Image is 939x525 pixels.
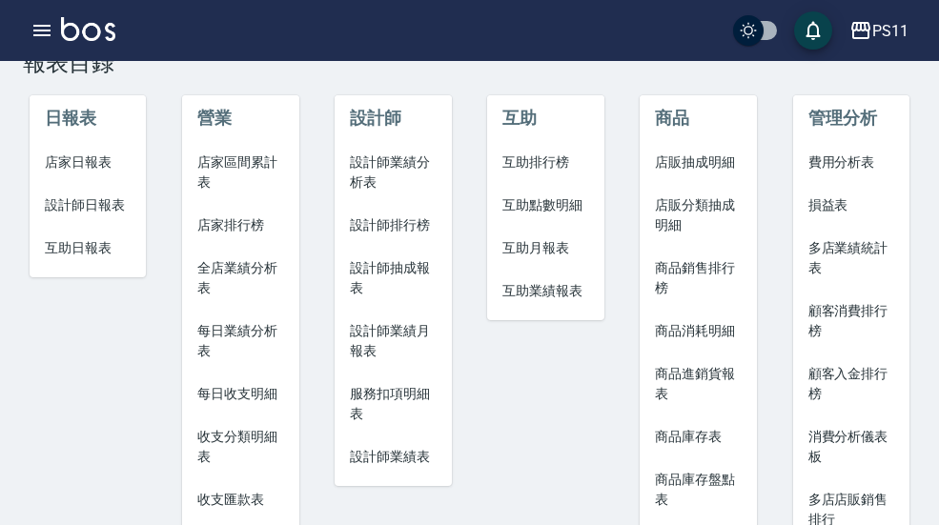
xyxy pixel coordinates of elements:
[30,227,147,270] a: 互助日報表
[793,227,910,290] a: 多店業績統計表
[794,11,832,50] button: save
[640,310,757,353] a: 商品消耗明細
[640,184,757,247] a: 店販分類抽成明細
[335,141,452,204] a: 設計師業績分析表
[197,384,284,404] span: 每日收支明細
[502,238,589,258] span: 互助月報表
[335,204,452,247] a: 設計師排行榜
[182,141,299,204] a: 店家區間累計表
[350,447,437,467] span: 設計師業績表
[808,195,895,215] span: 損益表
[808,301,895,341] span: 顧客消費排行榜
[197,321,284,361] span: 每日業績分析表
[61,17,115,41] img: Logo
[487,95,604,141] li: 互助
[808,152,895,172] span: 費用分析表
[182,204,299,247] a: 店家排行榜
[45,152,132,172] span: 店家日報表
[655,470,742,510] span: 商品庫存盤點表
[335,310,452,373] a: 設計師業績月報表
[182,373,299,415] a: 每日收支明細
[793,141,910,184] a: 費用分析表
[335,247,452,310] a: 設計師抽成報表
[872,19,908,43] div: PS11
[350,321,437,361] span: 設計師業績月報表
[487,141,604,184] a: 互助排行榜
[793,184,910,227] a: 損益表
[502,195,589,215] span: 互助點數明細
[197,258,284,298] span: 全店業績分析表
[30,184,147,227] a: 設計師日報表
[655,427,742,447] span: 商品庫存表
[793,290,910,353] a: 顧客消費排行榜
[808,427,895,467] span: 消費分析儀表板
[655,152,742,172] span: 店販抽成明細
[182,478,299,521] a: 收支匯款表
[182,415,299,478] a: 收支分類明細表
[487,227,604,270] a: 互助月報表
[182,310,299,373] a: 每日業績分析表
[350,258,437,298] span: 設計師抽成報表
[842,11,916,50] button: PS11
[793,415,910,478] a: 消費分析儀表板
[808,364,895,404] span: 顧客入金排行榜
[30,141,147,184] a: 店家日報表
[197,152,284,192] span: 店家區間累計表
[640,95,757,141] li: 商品
[793,95,910,141] li: 管理分析
[197,427,284,467] span: 收支分類明細表
[30,95,147,141] li: 日報表
[335,373,452,435] a: 服務扣項明細表
[182,95,299,141] li: 營業
[655,195,742,235] span: 店販分類抽成明細
[640,141,757,184] a: 店販抽成明細
[502,152,589,172] span: 互助排行榜
[335,95,452,141] li: 設計師
[640,353,757,415] a: 商品進銷貨報表
[655,258,742,298] span: 商品銷售排行榜
[350,384,437,424] span: 服務扣項明細表
[640,247,757,310] a: 商品銷售排行榜
[502,281,589,301] span: 互助業績報表
[335,435,452,478] a: 設計師業績表
[655,321,742,341] span: 商品消耗明細
[808,238,895,278] span: 多店業績統計表
[640,458,757,521] a: 商品庫存盤點表
[487,184,604,227] a: 互助點數明細
[197,215,284,235] span: 店家排行榜
[793,353,910,415] a: 顧客入金排行榜
[350,215,437,235] span: 設計師排行榜
[182,247,299,310] a: 全店業績分析表
[197,490,284,510] span: 收支匯款表
[655,364,742,404] span: 商品進銷貨報表
[350,152,437,192] span: 設計師業績分析表
[487,270,604,313] a: 互助業績報表
[45,238,132,258] span: 互助日報表
[45,195,132,215] span: 設計師日報表
[640,415,757,458] a: 商品庫存表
